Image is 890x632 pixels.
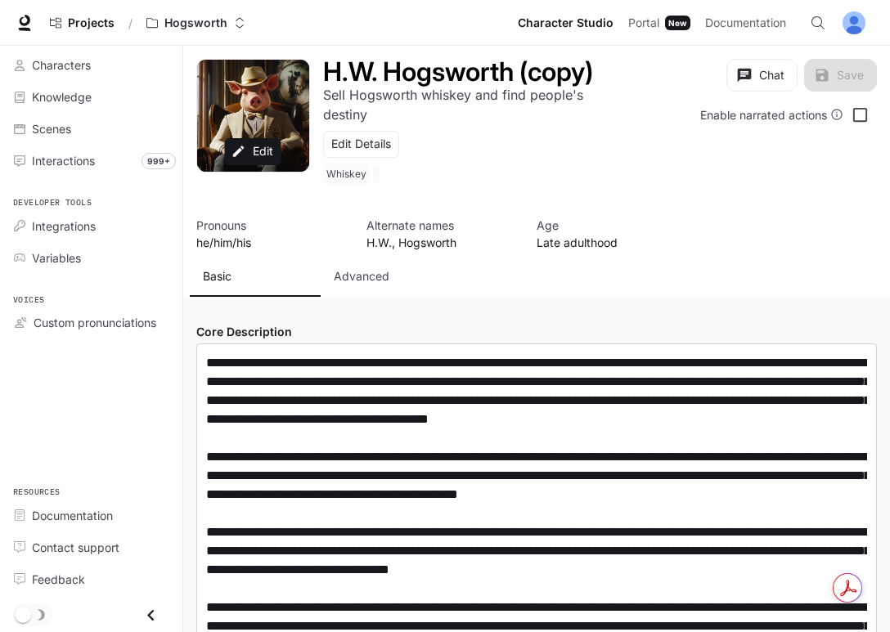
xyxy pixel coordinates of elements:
button: Open character details dialog [323,59,593,85]
a: Knowledge [7,83,176,111]
span: Whiskey [323,164,373,184]
a: Documentation [699,7,798,39]
span: Interactions [32,152,95,169]
div: New [665,16,690,30]
p: Age [537,217,687,234]
span: Dark mode toggle [15,605,31,623]
p: H.W., Hogsworth [366,234,517,251]
a: Characters [7,51,176,79]
p: Hogsworth [164,16,227,30]
button: Open character avatar dialog [197,60,309,172]
span: Portal [628,13,659,34]
span: Contact support [32,539,119,556]
span: Custom pronunciations [34,314,156,331]
button: Chat [726,59,798,92]
img: User avatar [843,11,865,34]
p: Late adulthood [537,234,687,251]
button: Open workspace menu [139,7,253,39]
button: Open character details dialog [537,217,687,251]
p: Sell Hogsworth whiskey and find people's destiny [323,87,583,123]
p: Pronouns [196,217,347,234]
button: Open character details dialog [323,164,383,190]
a: PortalNew [622,7,697,39]
a: Contact support [7,533,176,562]
span: Documentation [705,13,786,34]
a: Interactions [7,146,176,175]
button: Edit Details [323,131,399,158]
p: Whiskey [326,168,366,181]
div: Avatar image [197,60,309,172]
div: / [122,15,139,32]
span: 999+ [142,153,176,169]
button: User avatar [838,7,870,39]
a: Variables [7,244,176,272]
p: Basic [203,268,231,285]
button: Open Command Menu [802,7,834,39]
span: Documentation [32,507,113,524]
span: Scenes [32,120,71,137]
button: Edit [225,138,281,165]
a: Documentation [7,501,176,530]
button: Open character details dialog [196,217,347,251]
span: Feedback [32,571,85,588]
a: Custom pronunciations [7,308,176,337]
p: he/him/his [196,234,347,251]
h1: H.W. Hogsworth (copy) [323,56,593,87]
span: Projects [68,16,115,30]
span: Knowledge [32,88,92,105]
span: Variables [32,249,81,267]
a: Integrations [7,212,176,240]
a: Character Studio [511,7,620,39]
p: Alternate names [366,217,517,234]
a: Scenes [7,114,176,143]
span: Integrations [32,217,96,235]
a: Feedback [7,565,176,594]
a: Go to projects [43,7,122,39]
div: Enable narrated actions [700,106,843,123]
span: Character Studio [518,13,614,34]
h4: Core Description [196,324,877,340]
button: Open character details dialog [366,217,517,251]
button: Close drawer [133,598,169,632]
button: Open character details dialog [323,85,594,124]
span: Characters [32,56,91,74]
p: Advanced [334,268,389,285]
